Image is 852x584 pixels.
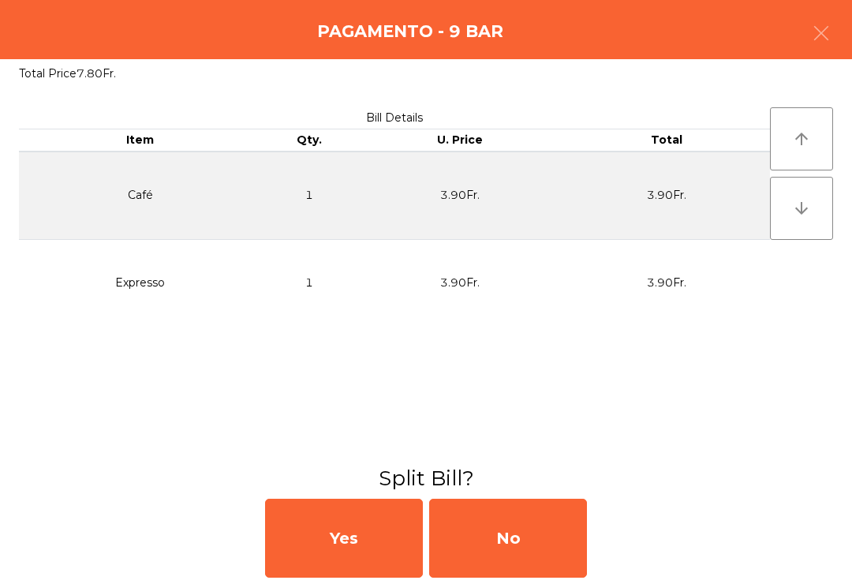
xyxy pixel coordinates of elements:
[12,464,840,492] h3: Split Bill?
[429,499,587,578] div: No
[792,199,811,218] i: arrow_downward
[262,129,357,152] th: Qty.
[77,66,116,80] span: 7.80Fr.
[357,239,563,326] td: 3.90Fr.
[357,129,563,152] th: U. Price
[19,66,77,80] span: Total Price
[366,110,423,125] span: Bill Details
[19,239,262,326] td: Expresso
[770,177,833,240] button: arrow_downward
[563,152,770,240] td: 3.90Fr.
[19,152,262,240] td: Café
[262,152,357,240] td: 1
[265,499,423,578] div: Yes
[563,129,770,152] th: Total
[317,20,503,43] h4: Pagamento - 9 BAR
[770,107,833,170] button: arrow_upward
[792,129,811,148] i: arrow_upward
[19,129,262,152] th: Item
[262,239,357,326] td: 1
[563,239,770,326] td: 3.90Fr.
[357,152,563,240] td: 3.90Fr.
